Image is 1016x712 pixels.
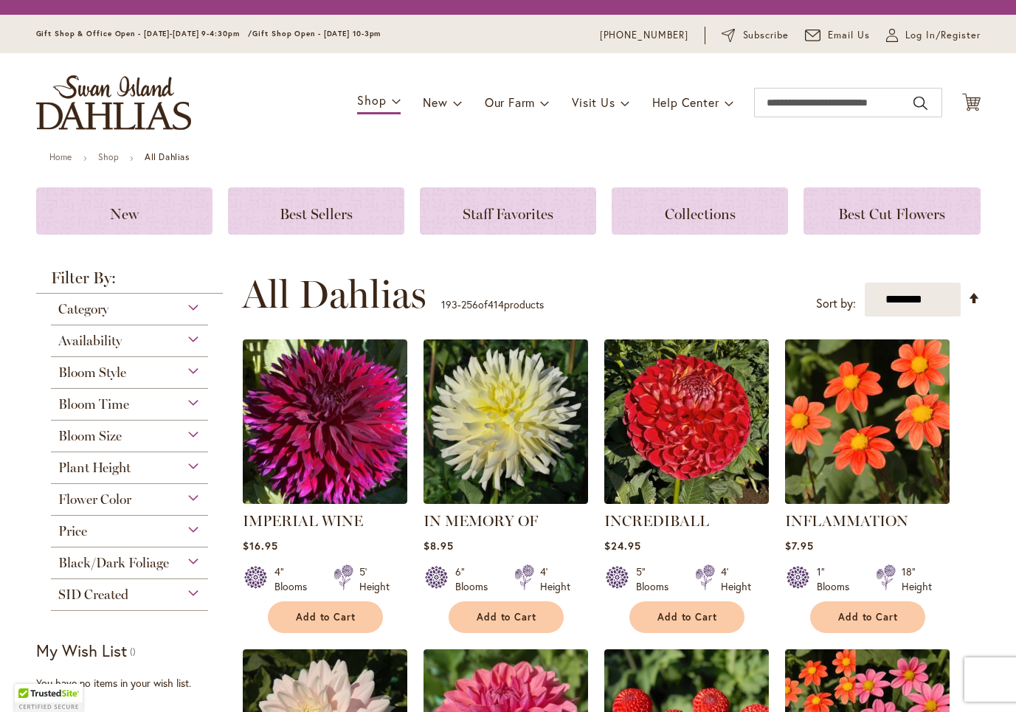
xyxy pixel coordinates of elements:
button: Add to Cart [268,601,383,633]
a: Staff Favorites [420,187,596,235]
span: 256 [461,297,478,311]
iframe: Launch Accessibility Center [11,660,52,701]
a: IMPERIAL WINE [243,493,407,507]
a: store logo [36,75,191,130]
div: 1" Blooms [817,564,858,594]
div: 5" Blooms [636,564,677,594]
button: Search [913,91,927,115]
div: 5' Height [359,564,390,594]
span: Collections [665,205,736,223]
span: Bloom Style [58,364,126,381]
span: 193 [441,297,457,311]
button: Add to Cart [449,601,564,633]
span: $16.95 [243,539,278,553]
img: IN MEMORY OF [424,339,588,504]
div: 18" Height [902,564,932,594]
div: You have no items in your wish list. [36,676,233,691]
span: Log In/Register [905,28,981,43]
span: Help Center [652,94,719,110]
span: Category [58,301,108,317]
a: Log In/Register [886,28,981,43]
span: Visit Us [572,94,615,110]
span: Our Farm [485,94,535,110]
span: Staff Favorites [463,205,553,223]
button: Add to Cart [810,601,925,633]
a: Subscribe [722,28,789,43]
a: INFLAMMATION [785,512,908,530]
span: SID Created [58,587,128,603]
strong: My Wish List [36,640,127,661]
span: $7.95 [785,539,814,553]
span: Add to Cart [296,611,356,623]
a: Shop [98,151,119,162]
a: Best Sellers [228,187,404,235]
strong: Filter By: [36,270,224,294]
span: Shop [357,92,386,108]
div: 4" Blooms [274,564,316,594]
a: Best Cut Flowers [804,187,980,235]
a: Email Us [805,28,870,43]
span: Best Sellers [280,205,353,223]
div: 4' Height [721,564,751,594]
span: Price [58,523,87,539]
span: Add to Cart [838,611,899,623]
img: INFLAMMATION [785,339,950,504]
img: Incrediball [604,339,769,504]
span: Availability [58,333,122,349]
span: Black/Dark Foliage [58,555,169,571]
span: $8.95 [424,539,454,553]
span: Add to Cart [657,611,718,623]
img: IMPERIAL WINE [243,339,407,504]
a: Home [49,151,72,162]
span: All Dahlias [242,272,426,317]
span: Email Us [828,28,870,43]
a: [PHONE_NUMBER] [600,28,689,43]
span: $24.95 [604,539,641,553]
strong: All Dahlias [145,151,190,162]
p: - of products [441,293,544,317]
span: New [110,205,139,223]
span: Subscribe [743,28,789,43]
span: Add to Cart [477,611,537,623]
a: Collections [612,187,788,235]
a: IMPERIAL WINE [243,512,363,530]
a: INCREDIBALL [604,512,709,530]
a: Incrediball [604,493,769,507]
a: IN MEMORY OF [424,493,588,507]
span: Bloom Size [58,428,122,444]
a: New [36,187,212,235]
div: 4' Height [540,564,570,594]
span: Gift Shop & Office Open - [DATE]-[DATE] 9-4:30pm / [36,29,253,38]
span: Gift Shop Open - [DATE] 10-3pm [252,29,381,38]
span: 414 [488,297,504,311]
span: Best Cut Flowers [838,205,945,223]
span: Bloom Time [58,396,129,412]
span: Flower Color [58,491,131,508]
a: IN MEMORY OF [424,512,538,530]
a: INFLAMMATION [785,493,950,507]
label: Sort by: [816,290,856,317]
div: 6" Blooms [455,564,497,594]
span: New [423,94,447,110]
span: Plant Height [58,460,131,476]
button: Add to Cart [629,601,744,633]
